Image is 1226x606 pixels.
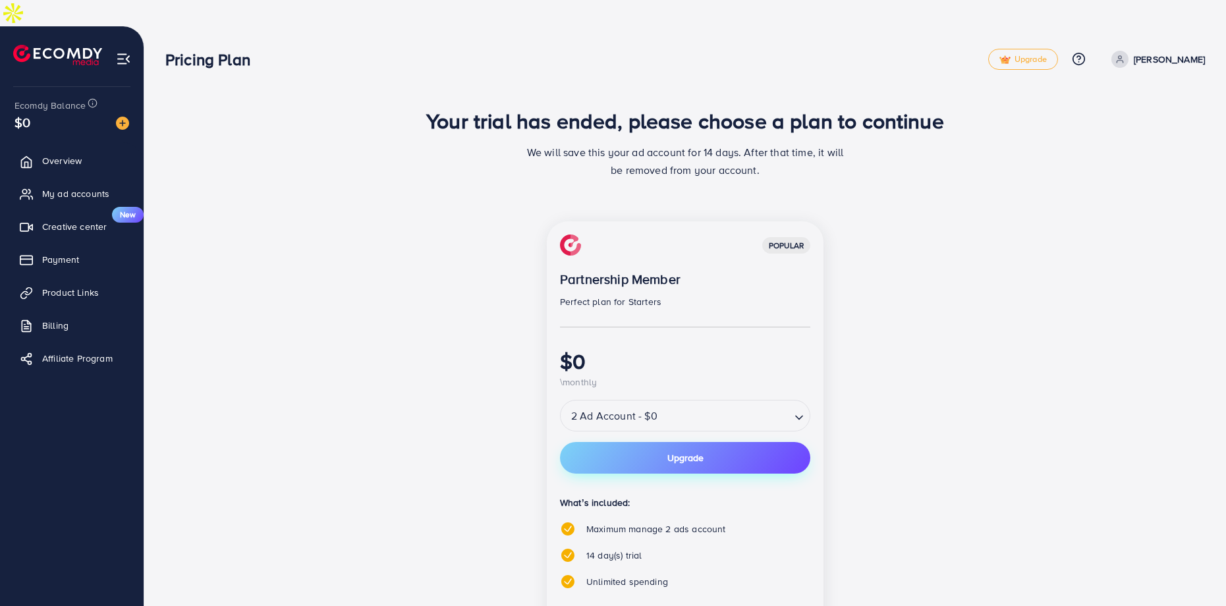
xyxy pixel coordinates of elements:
span: Upgrade [667,453,704,462]
span: Maximum manage 2 ads account [586,522,725,536]
span: Unlimited spending [586,575,668,588]
div: Domain: [DOMAIN_NAME] [34,34,145,45]
div: popular [762,237,810,254]
div: Keywords by Traffic [146,78,222,86]
img: tick [560,547,576,563]
img: img [560,234,581,256]
span: \monthly [560,375,597,389]
a: Billing [10,312,134,339]
div: v 4.0.24 [37,21,65,32]
p: What’s included: [560,495,810,510]
input: Search for option [661,404,789,427]
img: tab_keywords_by_traffic_grey.svg [131,76,142,87]
p: Perfect plan for Starters [560,294,810,310]
img: tick [560,574,576,590]
span: Product Links [42,286,99,299]
h1: Your trial has ended, please choose a plan to continue [426,108,944,133]
img: tab_domain_overview_orange.svg [36,76,46,87]
span: Affiliate Program [42,352,113,365]
p: Partnership Member [560,271,810,287]
a: My ad accounts [10,180,134,207]
span: New [112,207,144,223]
a: Affiliate Program [10,345,134,372]
p: [PERSON_NAME] [1134,51,1205,67]
img: logo [13,45,102,65]
p: We will save this your ad account for 14 days. After that time, it will be removed from your acco... [520,144,850,179]
img: image [116,117,129,130]
div: Search for option [560,400,810,431]
span: Overview [42,154,82,167]
button: Upgrade [560,442,810,474]
span: Upgrade [999,55,1047,65]
span: 14 day(s) trial [586,549,642,562]
span: Payment [42,253,79,266]
a: tickUpgrade [988,49,1058,70]
a: Overview [10,148,134,174]
a: Payment [10,246,134,273]
span: Ecomdy Balance [14,99,86,112]
a: Creative centerNew [10,213,134,240]
iframe: Chat [1170,547,1216,596]
img: tick [999,55,1011,65]
div: Domain Overview [50,78,118,86]
span: 2 Ad Account - $0 [569,404,660,427]
img: logo_orange.svg [21,21,32,32]
span: $0 [14,113,30,132]
a: [PERSON_NAME] [1106,51,1205,68]
h1: $0 [560,348,810,373]
h3: Pricing Plan [165,50,261,69]
span: My ad accounts [42,187,109,200]
img: website_grey.svg [21,34,32,45]
img: tick [560,521,576,537]
img: menu [116,51,131,67]
span: Creative center [42,220,107,233]
a: Product Links [10,279,134,306]
span: Billing [42,319,69,332]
